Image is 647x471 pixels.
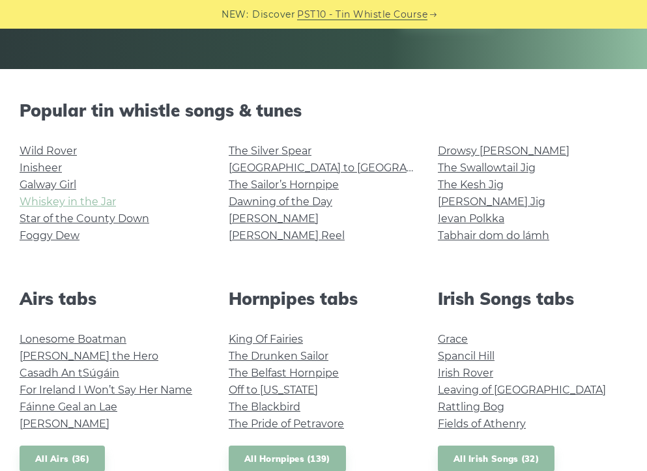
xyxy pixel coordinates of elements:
a: Lonesome Boatman [20,333,126,345]
a: The Blackbird [229,401,300,413]
a: Galway Girl [20,178,76,191]
span: Discover [252,7,295,22]
span: NEW: [222,7,248,22]
a: Off to [US_STATE] [229,384,318,396]
a: King Of Fairies [229,333,303,345]
a: [PERSON_NAME] [229,212,319,225]
a: Whiskey in the Jar [20,195,116,208]
a: The Pride of Petravore [229,418,344,430]
a: The Kesh Jig [438,178,504,191]
h2: Irish Songs tabs [438,289,627,309]
a: For Ireland I Won’t Say Her Name [20,384,192,396]
a: [GEOGRAPHIC_DATA] to [GEOGRAPHIC_DATA] [229,162,469,174]
a: Fields of Athenry [438,418,526,430]
a: [PERSON_NAME] Reel [229,229,345,242]
a: The Drunken Sailor [229,350,328,362]
a: Wild Rover [20,145,77,157]
a: Leaving of [GEOGRAPHIC_DATA] [438,384,606,396]
a: PST10 - Tin Whistle Course [297,7,427,22]
a: The Silver Spear [229,145,311,157]
a: [PERSON_NAME] [20,418,109,430]
a: Spancil Hill [438,350,495,362]
a: Inisheer [20,162,62,174]
a: The Sailor’s Hornpipe [229,178,339,191]
a: [PERSON_NAME] Jig [438,195,545,208]
a: Grace [438,333,468,345]
h2: Popular tin whistle songs & tunes [20,100,627,121]
a: Dawning of the Day [229,195,332,208]
a: Ievan Polkka [438,212,504,225]
a: Casadh An tSúgáin [20,367,119,379]
h2: Hornpipes tabs [229,289,418,309]
a: Tabhair dom do lámh [438,229,549,242]
a: The Belfast Hornpipe [229,367,339,379]
a: The Swallowtail Jig [438,162,536,174]
a: Fáinne Geal an Lae [20,401,117,413]
a: Foggy Dew [20,229,79,242]
a: Irish Rover [438,367,493,379]
h2: Airs tabs [20,289,209,309]
a: [PERSON_NAME] the Hero [20,350,158,362]
a: Rattling Bog [438,401,504,413]
a: Drowsy [PERSON_NAME] [438,145,569,157]
a: Star of the County Down [20,212,149,225]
